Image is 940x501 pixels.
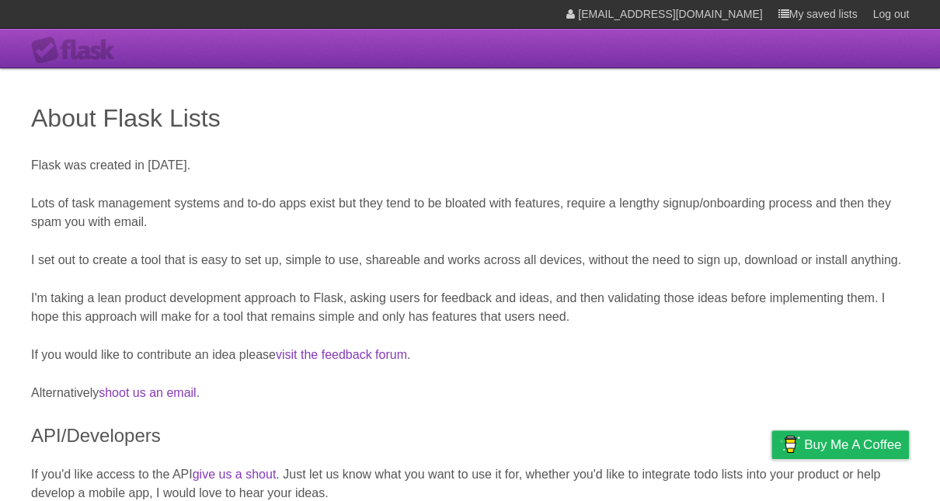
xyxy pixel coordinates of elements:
div: Flask [31,37,124,64]
p: Lots of task management systems and to-do apps exist but they tend to be bloated with features, r... [31,194,909,231]
span: Buy me a coffee [804,431,901,458]
p: Flask was created in [DATE]. [31,156,909,175]
h2: API/Developers [31,422,909,450]
img: Buy me a coffee [779,431,800,458]
p: I set out to create a tool that is easy to set up, simple to use, shareable and works across all ... [31,251,909,270]
a: shoot us an email [99,386,196,399]
p: I'm taking a lean product development approach to Flask, asking users for feedback and ideas, and... [31,289,909,326]
p: If you would like to contribute an idea please . [31,346,909,364]
a: Buy me a coffee [771,430,909,459]
h1: About Flask Lists [31,99,909,137]
a: give us a shout [193,468,277,481]
a: visit the feedback forum [276,348,407,361]
p: Alternatively . [31,384,909,402]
